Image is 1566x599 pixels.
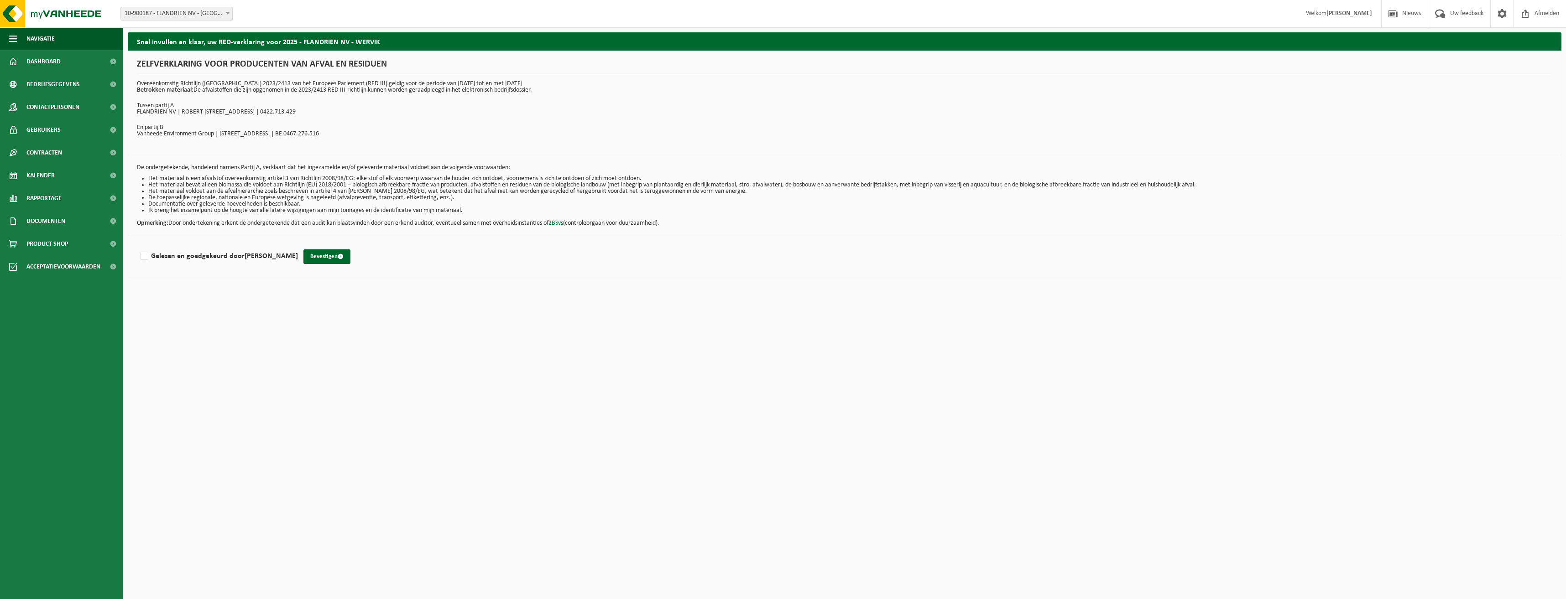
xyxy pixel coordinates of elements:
[26,141,62,164] span: Contracten
[548,220,563,227] a: 2BSvs
[128,32,1561,50] h2: Snel invullen en klaar, uw RED-verklaring voor 2025 - FLANDRIEN NV - WERVIK
[137,214,1552,227] p: Door ondertekening erkent de ondergetekende dat een audit kan plaatsvinden door een erkend audito...
[137,60,1552,74] h1: ZELFVERKLARING VOOR PRODUCENTEN VAN AFVAL EN RESIDUEN
[148,195,1552,201] li: De toepasselijke regionale, nationale en Europese wetgeving is nageleefd (afvalpreventie, transpo...
[26,255,100,278] span: Acceptatievoorwaarden
[26,50,61,73] span: Dashboard
[1326,10,1372,17] strong: [PERSON_NAME]
[26,210,65,232] span: Documenten
[303,249,350,264] button: Bevestigen
[26,96,79,119] span: Contactpersonen
[26,119,61,141] span: Gebruikers
[120,7,233,21] span: 10-900187 - FLANDRIEN NV - WERVIK
[26,164,55,187] span: Kalender
[148,176,1552,182] li: Het materiaal is een afvalstof overeenkomstig artikel 3 van Richtlijn 2008/98/EG: elke stof of el...
[26,73,80,96] span: Bedrijfsgegevens
[148,182,1552,188] li: Het materiaal bevat alleen biomassa die voldoet aan Richtlijn (EU) 2018/2001 – biologisch afbreek...
[26,232,68,255] span: Product Shop
[137,220,168,227] strong: Opmerking:
[137,109,1552,115] p: FLANDRIEN NV | ROBERT [STREET_ADDRESS] | 0422.713.429
[26,27,55,50] span: Navigatie
[137,124,1552,131] p: En partij B
[137,81,1552,93] p: Overeenkomstig Richtlijn ([GEOGRAPHIC_DATA]) 2023/2413 van het Europees Parlement (RED III) geldi...
[137,165,1552,171] p: De ondergetekende, handelend namens Partij A, verklaart dat het ingezamelde en/of geleverde mater...
[138,249,298,263] label: Gelezen en goedgekeurd door
[245,253,298,260] strong: [PERSON_NAME]
[121,7,232,20] span: 10-900187 - FLANDRIEN NV - WERVIK
[148,188,1552,195] li: Het materiaal voldoet aan de afvalhiërarchie zoals beschreven in artikel 4 van [PERSON_NAME] 2008...
[137,131,1552,137] p: Vanheede Environment Group | [STREET_ADDRESS] | BE 0467.276.516
[137,103,1552,109] p: Tussen partij A
[26,187,62,210] span: Rapportage
[148,201,1552,207] li: Documentatie over geleverde hoeveelheden is beschikbaar.
[148,207,1552,214] li: Ik breng het inzamelpunt op de hoogte van alle latere wijzigingen aan mijn tonnages en de identif...
[137,87,193,93] strong: Betrokken materiaal:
